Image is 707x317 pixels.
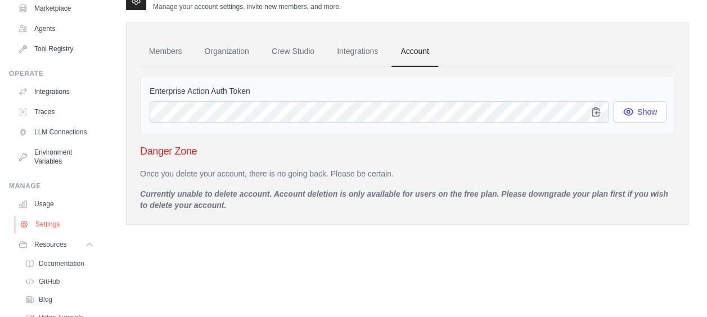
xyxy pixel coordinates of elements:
[13,20,98,38] a: Agents
[39,259,84,268] span: Documentation
[9,69,98,78] div: Operate
[613,101,667,123] button: Show
[391,37,438,67] a: Account
[13,40,98,58] a: Tool Registry
[140,37,191,67] a: Members
[153,2,341,11] p: Manage your account settings, invite new members, and more.
[140,143,675,159] h3: Danger Zone
[13,83,98,101] a: Integrations
[15,215,100,233] a: Settings
[140,168,675,179] p: Once you delete your account, there is no going back. Please be certain.
[263,37,323,67] a: Crew Studio
[34,240,66,249] span: Resources
[13,143,98,170] a: Environment Variables
[13,123,98,141] a: LLM Connections
[20,256,98,271] a: Documentation
[150,85,665,97] label: Enterprise Action Auth Token
[20,274,98,289] a: GitHub
[13,236,98,253] button: Resources
[13,103,98,121] a: Traces
[195,37,258,67] a: Organization
[9,182,98,191] div: Manage
[20,292,98,307] a: Blog
[39,295,52,304] span: Blog
[140,188,675,211] p: Currently unable to delete account. Account deletion is only available for users on the free plan...
[328,37,387,67] a: Integrations
[13,195,98,213] a: Usage
[39,277,60,286] span: GitHub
